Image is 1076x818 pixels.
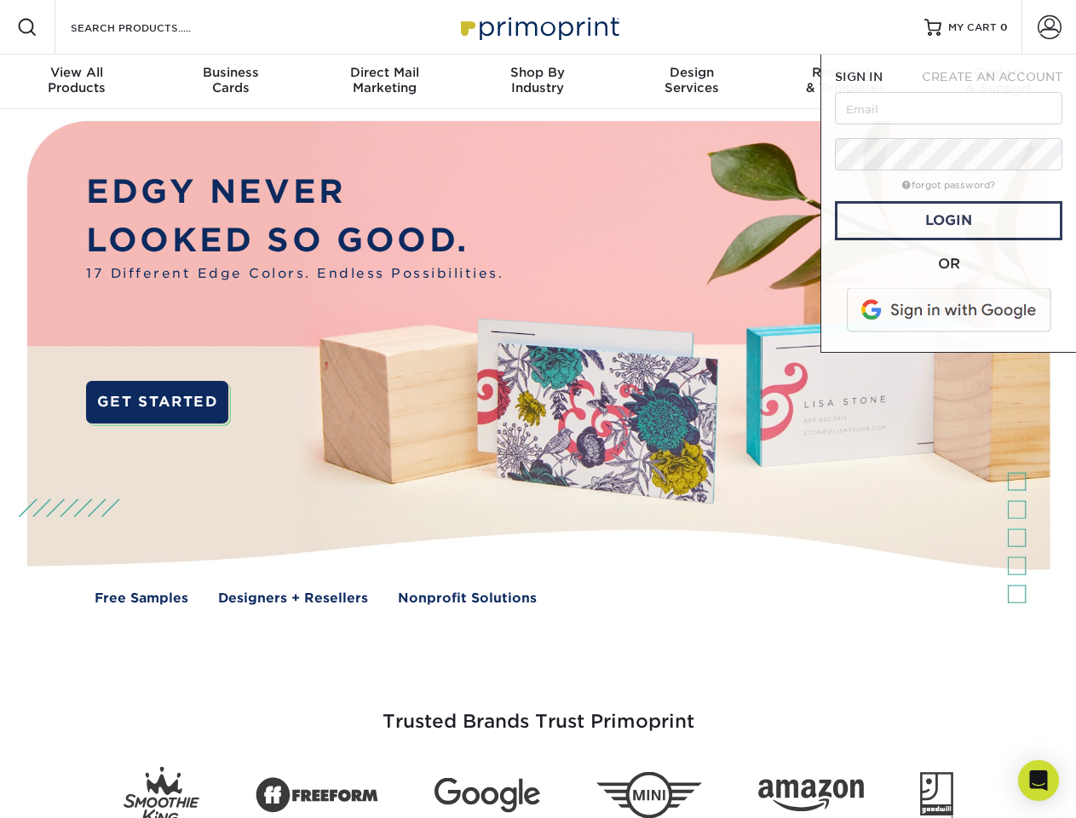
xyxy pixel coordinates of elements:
[153,65,307,95] div: Cards
[86,381,228,423] a: GET STARTED
[920,772,953,818] img: Goodwill
[922,70,1062,84] span: CREATE AN ACCOUNT
[453,9,624,45] img: Primoprint
[153,65,307,80] span: Business
[86,168,503,216] p: EDGY NEVER
[398,589,537,608] a: Nonprofit Solutions
[95,589,188,608] a: Free Samples
[835,254,1062,274] div: OR
[768,65,922,95] div: & Templates
[308,65,461,80] span: Direct Mail
[1018,760,1059,801] div: Open Intercom Messenger
[835,201,1062,240] a: Login
[153,55,307,109] a: BusinessCards
[461,65,614,95] div: Industry
[308,55,461,109] a: Direct MailMarketing
[758,780,864,812] img: Amazon
[4,766,145,812] iframe: Google Customer Reviews
[1000,21,1008,33] span: 0
[902,180,995,191] a: forgot password?
[86,264,503,284] span: 17 Different Edge Colors. Endless Possibilities.
[835,70,883,84] span: SIGN IN
[86,216,503,265] p: LOOKED SO GOOD.
[434,778,540,813] img: Google
[40,670,1037,753] h3: Trusted Brands Trust Primoprint
[615,65,768,95] div: Services
[461,55,614,109] a: Shop ByIndustry
[615,55,768,109] a: DesignServices
[308,65,461,95] div: Marketing
[835,92,1062,124] input: Email
[69,17,235,37] input: SEARCH PRODUCTS.....
[768,65,922,80] span: Resources
[461,65,614,80] span: Shop By
[218,589,368,608] a: Designers + Resellers
[615,65,768,80] span: Design
[768,55,922,109] a: Resources& Templates
[948,20,997,35] span: MY CART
